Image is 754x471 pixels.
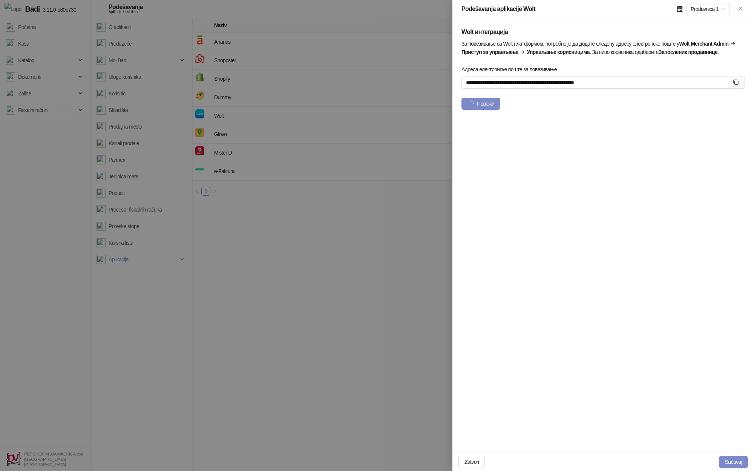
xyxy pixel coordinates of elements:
button: Zatvori [458,456,485,468]
label: Адреса електронске поште за повезивање [461,65,562,74]
strong: Приступ за управљање [461,49,518,55]
strong: Управљање корисницима [527,49,589,55]
h5: Wolt интеграција [461,28,745,37]
div: Podešavanja aplikacije Wolt [461,5,535,14]
span: Prodavnica 1 [691,3,725,15]
button: Sačuvaj [719,456,748,468]
span: loading [468,101,474,106]
button: Zatvori [736,5,745,14]
button: Копирај адресу [731,78,740,87]
strong: Wolt Merchant Admin [679,41,729,47]
button: Повежи [461,98,500,110]
div: За повезивање са Wolt платформом, потребно је да додате следећу адресу електронске поште у . За н... [461,40,745,56]
strong: Запосленик продавнице [659,49,717,55]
